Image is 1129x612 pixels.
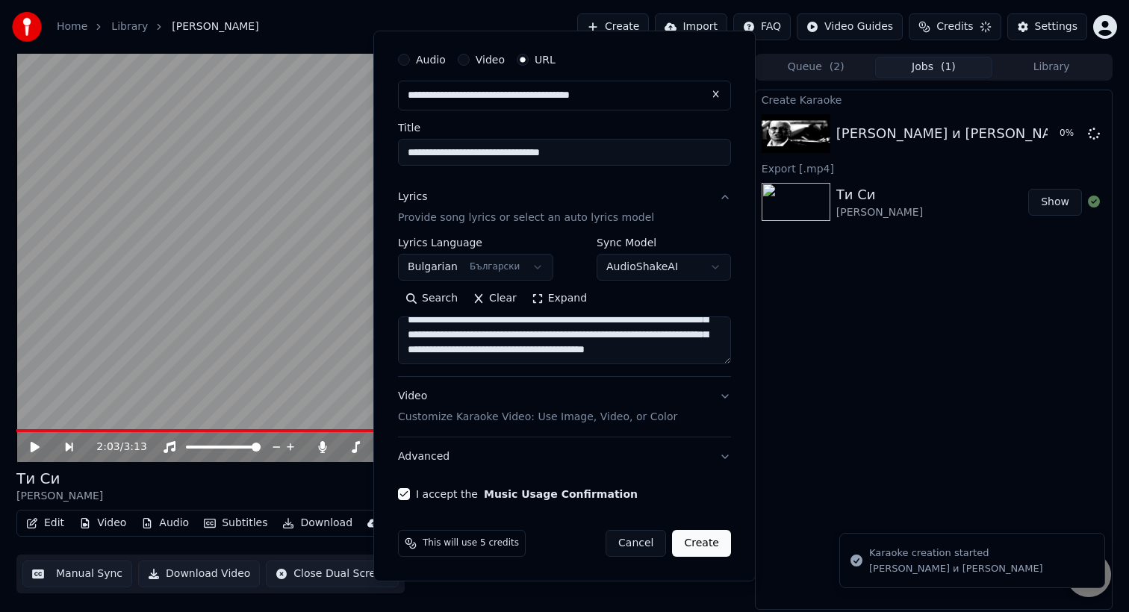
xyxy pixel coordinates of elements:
[398,237,731,376] div: LyricsProvide song lyrics or select an auto lyrics model
[597,237,731,248] label: Sync Model
[484,489,638,499] button: I accept the
[672,530,731,557] button: Create
[398,190,427,204] div: Lyrics
[398,237,553,248] label: Lyrics Language
[476,54,505,65] label: Video
[398,410,677,425] p: Customize Karaoke Video: Use Image, Video, or Color
[465,287,524,310] button: Clear
[416,54,446,65] label: Audio
[606,530,666,557] button: Cancel
[398,287,465,310] button: Search
[398,437,731,476] button: Advanced
[416,489,638,499] label: I accept the
[524,287,594,310] button: Expand
[398,210,654,225] p: Provide song lyrics or select an auto lyrics model
[423,537,519,549] span: This will use 5 credits
[398,377,731,437] button: VideoCustomize Karaoke Video: Use Image, Video, or Color
[398,122,731,133] label: Title
[398,389,677,425] div: Video
[398,178,731,237] button: LyricsProvide song lyrics or select an auto lyrics model
[535,54,556,65] label: URL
